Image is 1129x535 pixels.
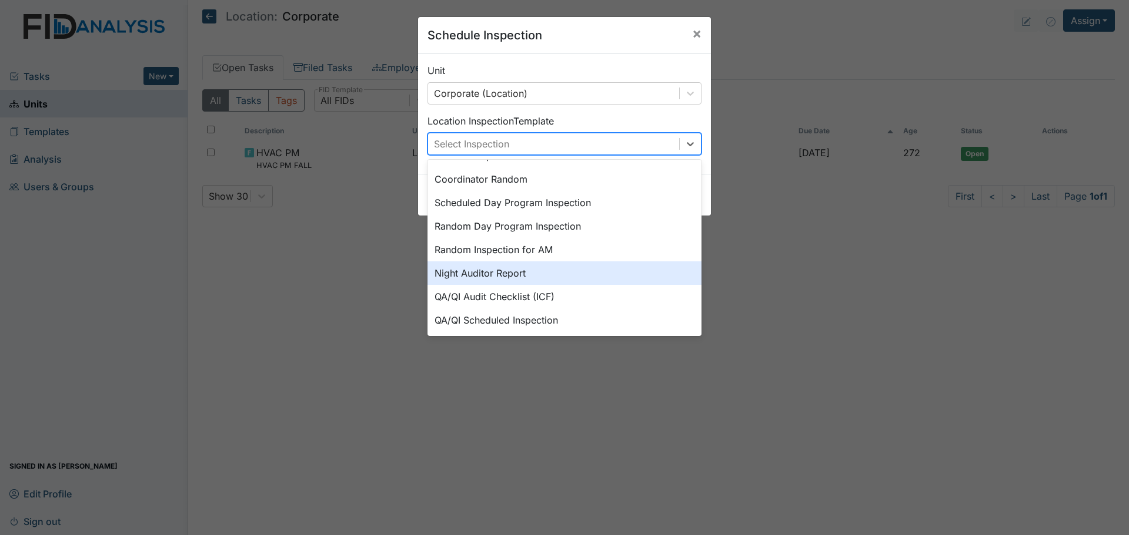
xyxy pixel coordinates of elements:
[427,285,702,308] div: QA/QI Audit Checklist (ICF)
[434,86,527,100] div: Corporate (Location)
[427,238,702,261] div: Random Inspection for AM
[427,261,702,285] div: Night Auditor Report
[434,137,509,151] div: Select Inspection
[427,114,554,128] label: Location Inspection Template
[427,214,702,238] div: Random Day Program Inspection
[692,25,702,42] span: ×
[683,17,711,50] button: Close
[427,26,542,44] h5: Schedule Inspection
[427,191,702,214] div: Scheduled Day Program Inspection
[427,332,702,355] div: General Camera Observation
[427,63,445,78] label: Unit
[427,167,702,191] div: Coordinator Random
[427,308,702,332] div: QA/QI Scheduled Inspection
